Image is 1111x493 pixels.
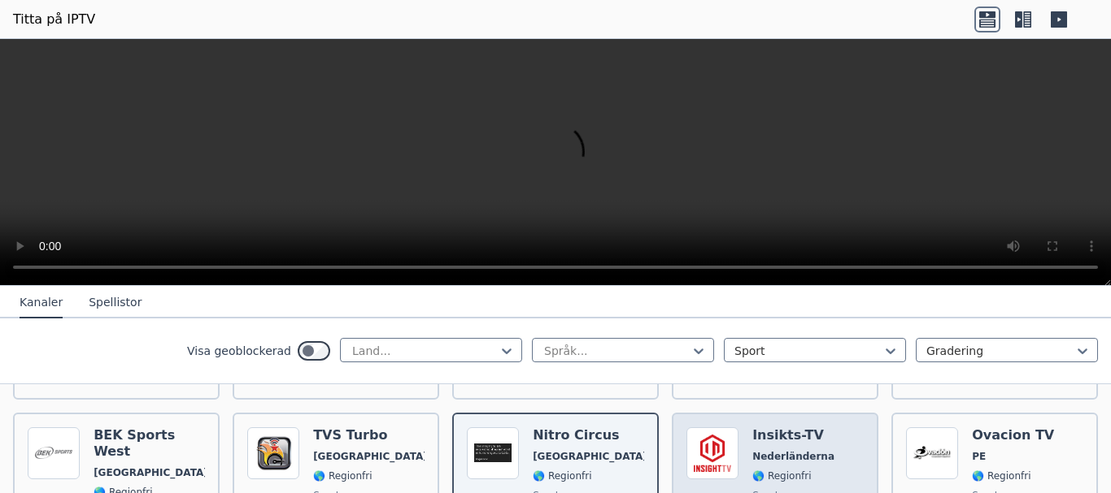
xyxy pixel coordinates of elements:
button: Spellistor [89,288,142,318]
img: Nitro Circus [467,427,519,479]
font: BEK Sports West [94,427,175,459]
img: BEK Sports West [28,427,80,479]
font: [GEOGRAPHIC_DATA] [313,451,428,462]
font: TVS Turbo [313,427,387,443]
font: Kanaler [20,296,63,309]
img: TVS Turbo [247,427,299,479]
font: Nederländerna [752,451,834,462]
font: Nitro Circus [533,427,620,443]
button: Kanaler [20,288,63,318]
font: Ovacion TV [972,427,1054,443]
font: 🌎 Regionfri [972,470,1030,482]
font: 🌎 Regionfri [313,470,372,482]
font: 🌎 Regionfri [752,470,811,482]
font: [GEOGRAPHIC_DATA] [533,451,647,462]
a: Titta på IPTV [13,10,95,29]
font: Insikts-TV [752,427,824,443]
font: 🌎 Regionfri [533,470,591,482]
img: Ovacion TV [906,427,958,479]
font: [GEOGRAPHIC_DATA] [94,467,208,478]
font: PE [972,451,986,462]
font: Visa geoblockerad [187,344,291,357]
font: Spellistor [89,296,142,309]
img: Insight TV [686,427,738,479]
font: Titta på IPTV [13,11,95,27]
